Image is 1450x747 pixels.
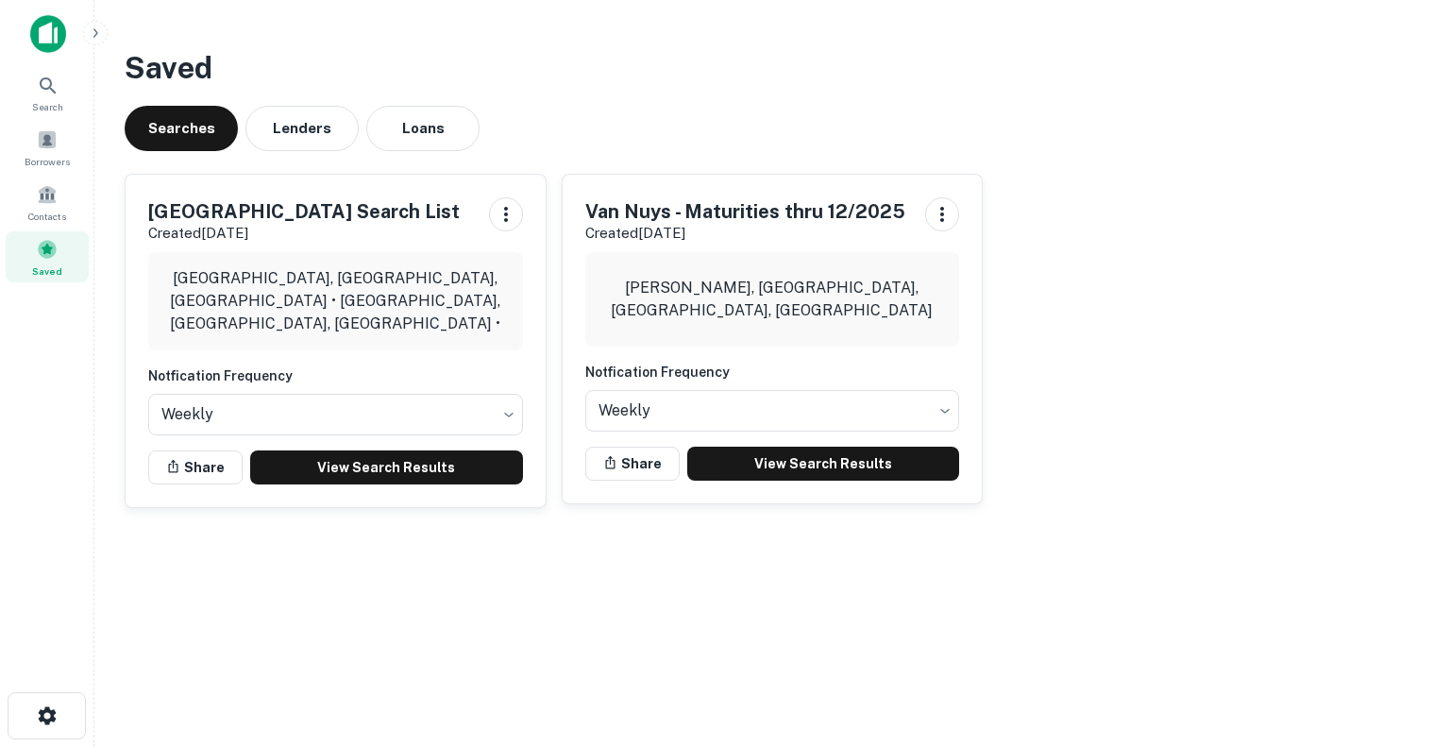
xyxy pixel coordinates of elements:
span: Search [32,99,63,114]
iframe: Chat Widget [1356,596,1450,687]
div: Without label [148,388,523,441]
button: Loans [366,106,480,151]
a: Saved [6,231,89,282]
h3: Saved [125,45,1420,91]
span: Contacts [28,209,66,224]
span: Borrowers [25,154,70,169]
p: [GEOGRAPHIC_DATA], [GEOGRAPHIC_DATA], [GEOGRAPHIC_DATA] • [GEOGRAPHIC_DATA], [GEOGRAPHIC_DATA], [... [163,267,508,335]
p: Created [DATE] [585,222,905,245]
a: Search [6,67,89,118]
p: [PERSON_NAME], [GEOGRAPHIC_DATA], [GEOGRAPHIC_DATA], [GEOGRAPHIC_DATA] [600,277,945,322]
button: Searches [125,106,238,151]
div: Without label [585,384,960,437]
h5: Van Nuys - Maturities thru 12/2025 [585,197,905,226]
h5: [GEOGRAPHIC_DATA] Search List [148,197,460,226]
p: Created [DATE] [148,222,460,245]
button: Share [148,450,243,484]
a: View Search Results [250,450,523,484]
img: capitalize-icon.png [30,15,66,53]
span: Saved [32,263,62,279]
h6: Notfication Frequency [585,362,960,382]
a: Borrowers [6,122,89,173]
button: Lenders [245,106,359,151]
button: Share [585,447,680,481]
a: View Search Results [687,447,960,481]
a: Contacts [6,177,89,228]
h6: Notfication Frequency [148,365,523,386]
